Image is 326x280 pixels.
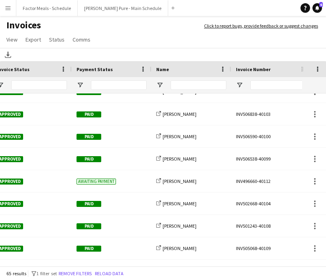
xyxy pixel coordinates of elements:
[171,80,226,90] input: Name Filter Input
[312,3,322,13] a: 6
[231,148,311,170] div: INV506538-40099
[26,36,41,43] span: Export
[156,81,163,89] button: Open Filter Menu
[11,80,67,90] input: Invoice Status Filter Input
[250,80,306,90] input: Invoice Number Filter Input
[73,36,90,43] span: Comms
[163,245,196,251] span: [PERSON_NAME]
[77,223,101,229] span: Paid
[231,237,311,259] div: INV505068-40109
[163,156,196,162] span: [PERSON_NAME]
[163,223,196,229] span: [PERSON_NAME]
[236,81,243,89] button: Open Filter Menu
[77,179,116,185] span: Awaiting payment
[3,34,21,45] a: View
[36,270,57,276] span: 1 filter set
[77,111,101,117] span: Paid
[77,66,113,72] span: Payment Status
[69,34,94,45] a: Comms
[6,36,18,43] span: View
[78,0,168,16] button: [PERSON_NAME] Pure - Main Schedule
[163,133,196,139] span: [PERSON_NAME]
[16,0,78,16] button: Factor Meals - Schedule
[77,201,101,207] span: Paid
[231,193,311,214] div: INV502668-40104
[163,201,196,207] span: [PERSON_NAME]
[3,50,13,60] app-action-btn: Download
[77,134,101,140] span: Paid
[231,170,311,192] div: INV496660-40112
[77,156,101,162] span: Paid
[77,246,101,252] span: Paid
[49,36,65,43] span: Status
[231,215,311,237] div: INV501243-40108
[93,269,125,278] button: Reload data
[57,269,93,278] button: Remove filters
[77,81,84,89] button: Open Filter Menu
[319,2,323,7] span: 6
[46,34,68,45] a: Status
[236,66,271,72] span: Invoice Number
[163,178,196,184] span: [PERSON_NAME]
[204,22,318,30] a: Click to report bugs, provide feedback or suggest changes
[163,111,196,117] span: [PERSON_NAME]
[156,66,169,72] span: Name
[231,103,311,125] div: INV506838-40103
[231,125,311,147] div: INV506590-40100
[22,34,44,45] a: Export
